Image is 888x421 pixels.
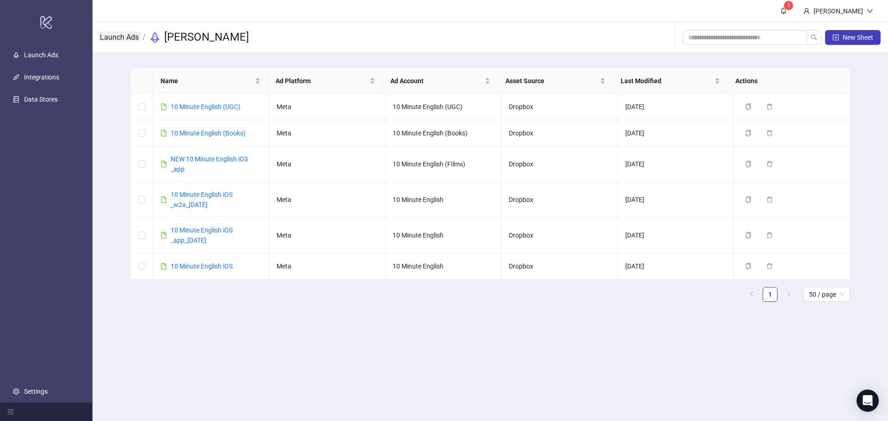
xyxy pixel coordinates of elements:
[613,68,728,94] th: Last Modified
[766,263,773,269] span: delete
[786,291,791,297] span: right
[621,76,713,86] span: Last Modified
[745,161,752,167] span: copy
[803,8,810,14] span: user
[766,232,773,238] span: delete
[171,191,233,208] a: 10 Minute English iOS _w2a_[DATE]
[385,218,501,253] td: 10 Minute English
[857,390,879,412] div: Open Intercom Messenger
[867,8,873,14] span: down
[744,287,759,302] li: Previous Page
[160,76,253,86] span: Name
[784,1,793,10] sup: 1
[7,409,14,415] span: menu-fold
[832,34,839,41] span: plus-square
[160,232,167,238] span: file
[766,196,773,203] span: delete
[164,30,249,45] h3: [PERSON_NAME]
[390,76,483,86] span: Ad Account
[501,94,617,120] td: Dropbox
[160,130,167,136] span: file
[809,287,845,301] span: 50 / page
[383,68,498,94] th: Ad Account
[171,103,240,110] a: 10 Minute English (UGC)
[618,182,734,218] td: [DATE]
[745,196,752,203] span: copy
[618,120,734,146] td: [DATE]
[385,253,501,280] td: 10 Minute English
[763,287,777,302] li: 1
[24,51,58,59] a: Launch Ads
[171,226,233,244] a: 10 Minute English iOS _app_[DATE]
[276,76,368,86] span: Ad Platform
[618,218,734,253] td: [DATE]
[803,287,850,302] div: Page Size
[745,104,752,110] span: copy
[24,73,59,81] a: Integrations
[269,94,385,120] td: Meta
[745,130,752,136] span: copy
[24,96,58,103] a: Data Stores
[98,31,141,42] a: Launch Ads
[766,130,773,136] span: delete
[269,182,385,218] td: Meta
[498,68,613,94] th: Asset Source
[766,104,773,110] span: delete
[506,76,598,86] span: Asset Source
[171,262,233,270] a: 10 Minute English iOS
[781,287,796,302] button: right
[153,68,268,94] th: Name
[749,291,754,297] span: left
[728,68,843,94] th: Actions
[745,232,752,238] span: copy
[385,94,501,120] td: 10 Minute English (UGC)
[618,253,734,280] td: [DATE]
[501,218,617,253] td: Dropbox
[501,182,617,218] td: Dropbox
[171,129,246,137] a: 10 Minute English (Books)
[160,263,167,269] span: file
[160,161,167,167] span: file
[744,287,759,302] button: left
[171,155,248,173] a: NEW 10 Minute English iOS _app
[269,120,385,146] td: Meta
[781,287,796,302] li: Next Page
[149,32,160,43] span: rocket
[501,146,617,182] td: Dropbox
[269,253,385,280] td: Meta
[269,146,385,182] td: Meta
[766,161,773,167] span: delete
[142,30,146,45] li: /
[618,146,734,182] td: [DATE]
[385,182,501,218] td: 10 Minute English
[501,120,617,146] td: Dropbox
[501,253,617,280] td: Dropbox
[811,34,817,41] span: search
[618,94,734,120] td: [DATE]
[160,196,167,203] span: file
[385,146,501,182] td: 10 Minute English (FIlms)
[745,263,752,269] span: copy
[825,30,881,45] button: New Sheet
[268,68,383,94] th: Ad Platform
[24,388,48,395] a: Settings
[810,6,867,16] div: [PERSON_NAME]
[269,218,385,253] td: Meta
[385,120,501,146] td: 10 Minute English (Books)
[160,104,167,110] span: file
[780,7,787,14] span: bell
[763,287,777,301] a: 1
[843,34,873,41] span: New Sheet
[787,2,790,9] span: 1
